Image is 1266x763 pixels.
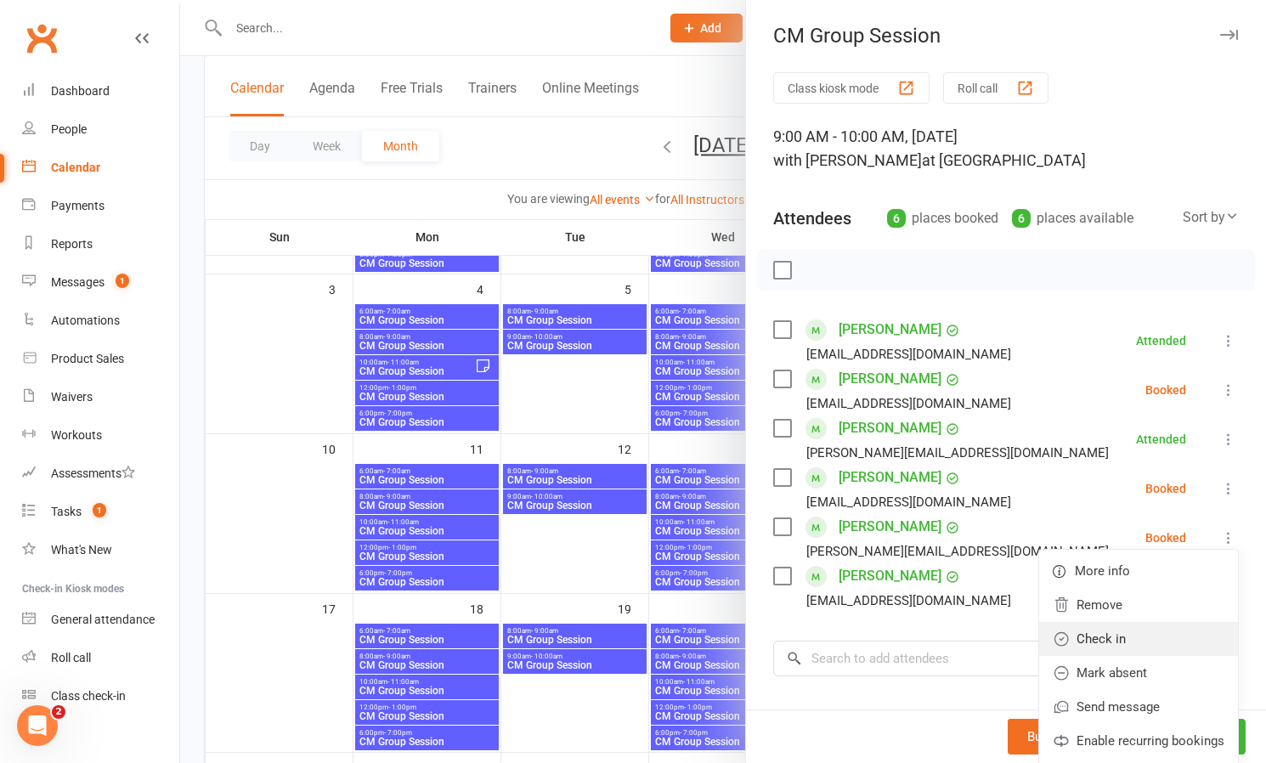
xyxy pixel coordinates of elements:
a: [PERSON_NAME] [839,464,941,491]
div: People [51,122,87,136]
a: People [22,110,179,149]
a: General attendance kiosk mode [22,601,179,639]
div: Automations [51,314,120,327]
div: Payments [51,199,105,212]
span: 1 [116,274,129,288]
a: [PERSON_NAME] [839,365,941,393]
div: General attendance [51,613,155,626]
div: Booked [1145,483,1186,495]
div: places available [1012,206,1133,230]
a: Remove [1039,588,1238,622]
div: Reports [51,237,93,251]
a: Automations [22,302,179,340]
button: Bulk add attendees [1008,719,1155,755]
div: Waivers [51,390,93,404]
span: 2 [52,705,65,719]
a: Clubworx [20,17,63,59]
a: Mark absent [1039,656,1238,690]
a: [PERSON_NAME] [839,562,941,590]
button: Class kiosk mode [773,72,930,104]
div: 6 [887,209,906,228]
div: Workouts [51,428,102,442]
div: Calendar [51,161,100,174]
input: Search to add attendees [773,641,1239,676]
a: Reports [22,225,179,263]
div: Messages [51,275,105,289]
div: Roll call [51,651,91,664]
a: Messages 1 [22,263,179,302]
div: [PERSON_NAME][EMAIL_ADDRESS][DOMAIN_NAME] [806,540,1109,562]
div: [EMAIL_ADDRESS][DOMAIN_NAME] [806,590,1011,612]
a: What's New [22,531,179,569]
a: Product Sales [22,340,179,378]
div: Booked [1145,384,1186,396]
a: [PERSON_NAME] [839,316,941,343]
div: [EMAIL_ADDRESS][DOMAIN_NAME] [806,343,1011,365]
div: 9:00 AM - 10:00 AM, [DATE] [773,125,1239,172]
a: Class kiosk mode [22,677,179,715]
span: 1 [93,503,106,517]
div: 6 [1012,209,1031,228]
a: Send message [1039,690,1238,724]
a: Enable recurring bookings [1039,724,1238,758]
div: Booked [1145,532,1186,544]
iframe: Intercom live chat [17,705,58,746]
span: More info [1075,561,1130,581]
a: [PERSON_NAME] [839,513,941,540]
div: Attended [1136,335,1186,347]
div: [PERSON_NAME][EMAIL_ADDRESS][DOMAIN_NAME] [806,442,1109,464]
div: Assessments [51,466,135,480]
div: places booked [887,206,998,230]
span: at [GEOGRAPHIC_DATA] [922,151,1086,169]
a: Workouts [22,416,179,455]
a: Check in [1039,622,1238,656]
a: Payments [22,187,179,225]
a: [PERSON_NAME] [839,415,941,442]
a: More info [1039,554,1238,588]
a: Calendar [22,149,179,187]
a: Waivers [22,378,179,416]
div: CM Group Session [746,24,1266,48]
div: Attended [1136,433,1186,445]
div: Tasks [51,505,82,518]
div: [EMAIL_ADDRESS][DOMAIN_NAME] [806,491,1011,513]
a: Assessments [22,455,179,493]
div: Product Sales [51,352,124,365]
span: with [PERSON_NAME] [773,151,922,169]
a: Dashboard [22,72,179,110]
div: Class check-in [51,689,126,703]
div: [EMAIL_ADDRESS][DOMAIN_NAME] [806,393,1011,415]
a: Roll call [22,639,179,677]
div: Sort by [1183,206,1239,229]
div: What's New [51,543,112,557]
a: Tasks 1 [22,493,179,531]
div: Dashboard [51,84,110,98]
button: Roll call [943,72,1048,104]
div: Attendees [773,206,851,230]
